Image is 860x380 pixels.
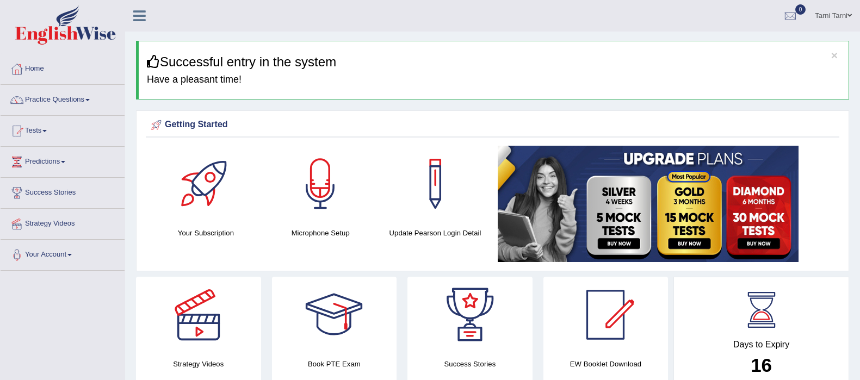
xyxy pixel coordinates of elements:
span: 0 [795,4,806,15]
a: Home [1,54,125,81]
button: × [831,49,838,61]
a: Tests [1,116,125,143]
h4: Your Subscription [154,227,258,239]
a: Your Account [1,240,125,267]
h3: Successful entry in the system [147,55,840,69]
h4: Success Stories [407,358,533,370]
h4: EW Booklet Download [543,358,669,370]
a: Practice Questions [1,85,125,112]
a: Strategy Videos [1,209,125,236]
h4: Microphone Setup [269,227,373,239]
h4: Book PTE Exam [272,358,397,370]
img: small5.jpg [498,146,799,262]
a: Predictions [1,147,125,174]
h4: Update Pearson Login Detail [383,227,487,239]
h4: Have a pleasant time! [147,74,840,85]
h4: Days to Expiry [686,340,837,350]
h4: Strategy Videos [136,358,261,370]
b: 16 [751,354,772,376]
div: Getting Started [149,117,837,133]
a: Success Stories [1,178,125,205]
